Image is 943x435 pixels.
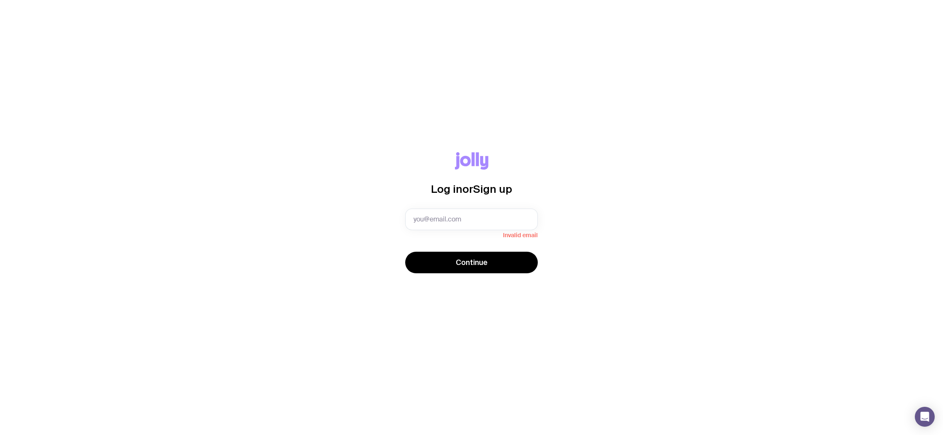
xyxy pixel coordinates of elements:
span: or [462,183,473,195]
div: Open Intercom Messenger [915,407,935,427]
span: Continue [456,258,488,267]
span: Invalid email [405,230,538,238]
span: Sign up [473,183,512,195]
button: Continue [405,252,538,273]
span: Log in [431,183,462,195]
input: you@email.com [405,209,538,230]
